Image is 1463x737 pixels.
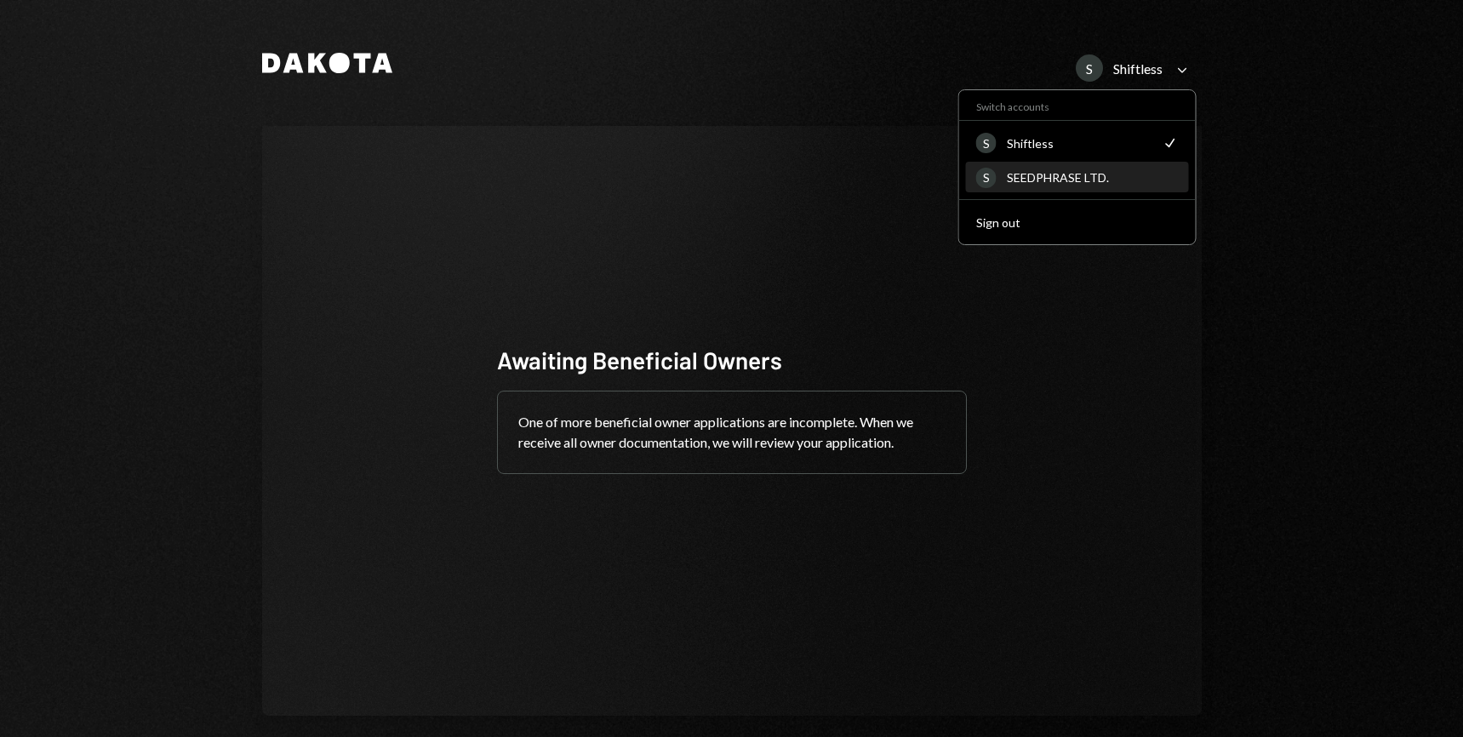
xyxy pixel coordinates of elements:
[1076,54,1103,82] div: S
[976,133,997,153] div: S
[976,168,997,188] div: S
[497,344,967,377] div: Awaiting Beneficial Owners
[966,162,1189,192] a: SSEEDPHRASE LTD.
[1007,170,1179,185] div: SEEDPHRASE LTD.
[966,208,1189,238] button: Sign out
[498,391,966,473] div: One of more beneficial owner applications are incomplete. When we receive all owner documentation...
[1113,60,1163,77] div: Shiftless
[959,97,1196,113] div: Switch accounts
[976,215,1179,230] div: Sign out
[1007,136,1152,151] div: Shiftless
